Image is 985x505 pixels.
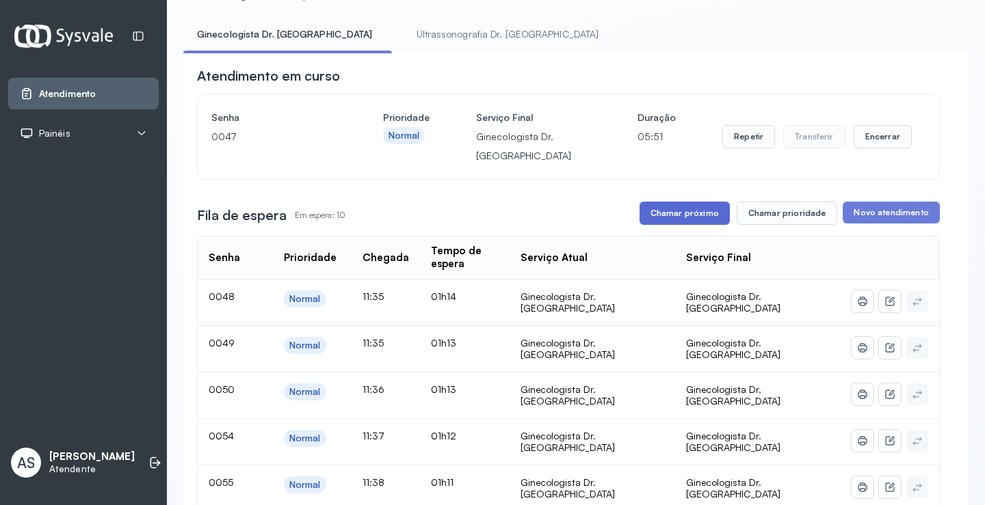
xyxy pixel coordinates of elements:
[209,337,235,349] span: 0049
[209,290,235,302] span: 0048
[431,290,456,302] span: 01h14
[197,66,340,85] h3: Atendimento em curso
[521,430,664,454] div: Ginecologista Dr. [GEOGRAPHIC_DATA]
[783,125,845,148] button: Transferir
[209,430,234,441] span: 0054
[686,430,780,454] span: Ginecologista Dr. [GEOGRAPHIC_DATA]
[363,337,384,349] span: 11:35
[521,337,664,361] div: Ginecologista Dr. [GEOGRAPHIC_DATA]
[363,476,384,488] span: 11:38
[197,206,287,225] h3: Fila de espera
[39,128,70,139] span: Painéis
[209,476,233,488] span: 0055
[686,383,780,407] span: Ginecologista Dr. [GEOGRAPHIC_DATA]
[640,202,730,225] button: Chamar próximo
[20,87,147,100] a: Atendimento
[295,206,345,225] p: Em espera: 10
[737,202,838,225] button: Chamar prioridade
[431,476,454,488] span: 01h11
[638,127,676,146] p: 05:51
[383,108,430,127] h4: Prioridade
[284,251,337,264] div: Prioridade
[686,476,780,500] span: Ginecologista Dr. [GEOGRAPHIC_DATA]
[686,251,751,264] div: Serviço Final
[49,463,135,475] p: Atendente
[363,290,384,302] span: 11:35
[722,125,775,148] button: Repetir
[431,245,499,271] div: Tempo de espera
[476,108,591,127] h4: Serviço Final
[686,337,780,361] span: Ginecologista Dr. [GEOGRAPHIC_DATA]
[289,433,321,444] div: Normal
[476,127,591,165] p: Ginecologista Dr. [GEOGRAPHIC_DATA]
[686,290,780,314] span: Ginecologista Dr. [GEOGRAPHIC_DATA]
[363,430,384,441] span: 11:37
[521,251,588,264] div: Serviço Atual
[403,23,613,46] a: Ultrassonografia Dr. [GEOGRAPHIC_DATA]
[638,108,676,127] h4: Duração
[289,340,321,351] div: Normal
[521,383,664,407] div: Ginecologista Dr. [GEOGRAPHIC_DATA]
[363,383,384,395] span: 11:36
[14,25,113,47] img: Logotipo do estabelecimento
[521,476,664,500] div: Ginecologista Dr. [GEOGRAPHIC_DATA]
[289,386,321,398] div: Normal
[39,88,96,100] span: Atendimento
[843,202,939,223] button: Novo atendimento
[183,23,386,46] a: Ginecologista Dr. [GEOGRAPHIC_DATA]
[854,125,912,148] button: Encerrar
[211,127,337,146] p: 0047
[209,383,235,395] span: 0050
[389,130,420,141] div: Normal
[289,293,321,305] div: Normal
[289,479,321,491] div: Normal
[431,337,456,349] span: 01h13
[363,251,409,264] div: Chegada
[209,251,240,264] div: Senha
[49,450,135,463] p: [PERSON_NAME]
[521,290,664,314] div: Ginecologista Dr. [GEOGRAPHIC_DATA]
[431,430,456,441] span: 01h12
[431,383,456,395] span: 01h13
[211,108,337,127] h4: Senha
